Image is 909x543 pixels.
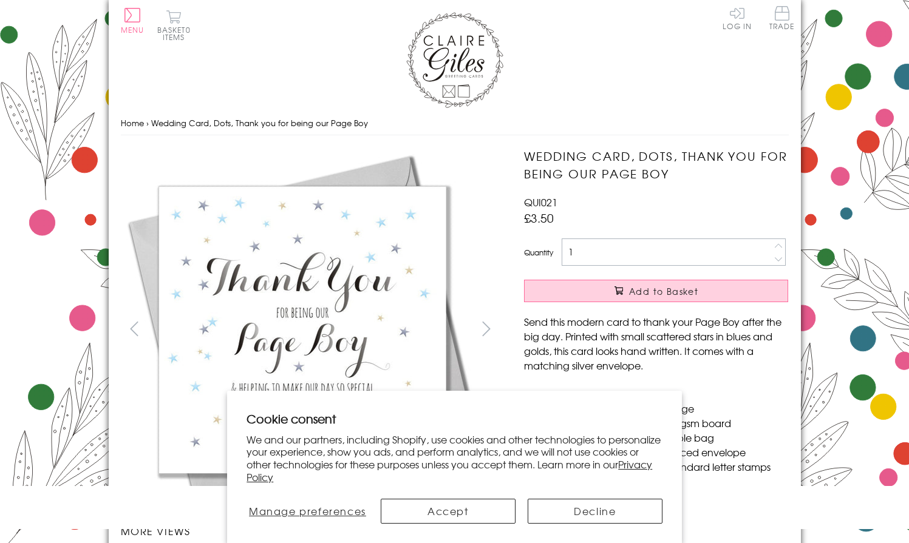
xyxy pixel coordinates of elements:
[121,8,145,33] button: Menu
[769,6,795,32] a: Trade
[249,504,366,518] span: Manage preferences
[528,499,662,524] button: Decline
[151,117,368,129] span: Wedding Card, Dots, Thank you for being our Page Boy
[157,10,191,41] button: Basket0 items
[121,524,500,538] h3: More views
[121,147,485,511] img: Wedding Card, Dots, Thank you for being our Page Boy
[406,12,503,108] img: Claire Giles Greetings Cards
[121,117,144,129] a: Home
[146,117,149,129] span: ›
[121,315,148,342] button: prev
[524,209,554,226] span: £3.50
[121,111,789,136] nav: breadcrumbs
[524,195,557,209] span: QUI021
[524,314,788,373] p: Send this modern card to thank your Page Boy after the big day. Printed with small scattered star...
[472,315,500,342] button: next
[247,433,662,484] p: We and our partners, including Shopify, use cookies and other technologies to personalize your ex...
[163,24,191,42] span: 0 items
[247,410,662,427] h2: Cookie consent
[381,499,516,524] button: Accept
[536,386,788,401] li: Dimensions: 150mm x 150mm
[524,147,788,183] h1: Wedding Card, Dots, Thank you for being our Page Boy
[524,247,553,258] label: Quantity
[247,457,652,484] a: Privacy Policy
[629,285,698,297] span: Add to Basket
[723,6,752,30] a: Log In
[769,6,795,30] span: Trade
[524,280,788,302] button: Add to Basket
[247,499,368,524] button: Manage preferences
[121,24,145,35] span: Menu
